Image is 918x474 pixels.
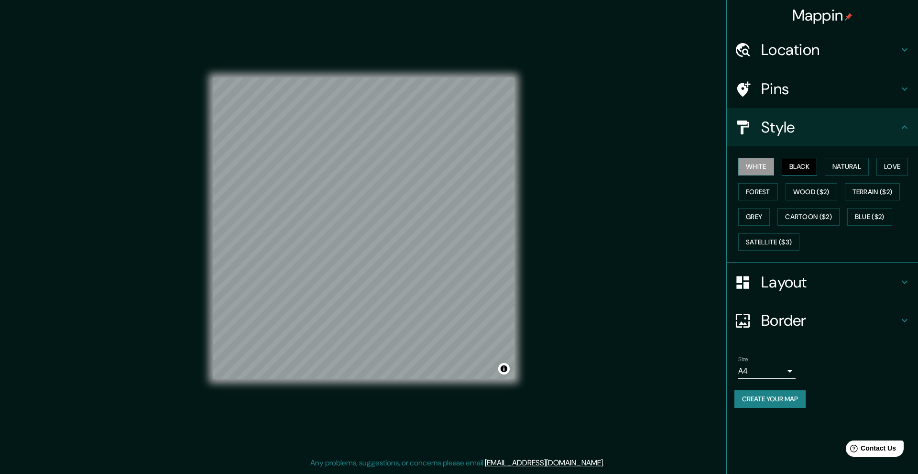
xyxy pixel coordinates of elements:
button: Blue ($2) [847,208,892,226]
button: Grey [738,208,770,226]
div: A4 [738,364,796,379]
button: Cartoon ($2) [777,208,840,226]
div: Pins [727,70,918,108]
button: Create your map [734,390,806,408]
div: Layout [727,263,918,301]
button: Black [782,158,818,176]
button: Wood ($2) [786,183,837,201]
button: Toggle attribution [498,363,510,375]
h4: Border [761,311,899,330]
button: White [738,158,774,176]
iframe: Help widget launcher [833,437,907,463]
label: Size [738,355,748,364]
h4: Style [761,118,899,137]
button: Natural [825,158,869,176]
div: . [604,457,606,469]
img: pin-icon.png [845,13,852,21]
button: Terrain ($2) [845,183,900,201]
h4: Location [761,40,899,59]
button: Love [876,158,908,176]
div: Location [727,31,918,69]
div: . [606,457,608,469]
canvas: Map [213,77,514,379]
h4: Mappin [792,6,853,25]
a: [EMAIL_ADDRESS][DOMAIN_NAME] [485,458,603,468]
p: Any problems, suggestions, or concerns please email . [310,457,604,469]
div: Border [727,301,918,340]
h4: Pins [761,79,899,99]
button: Satellite ($3) [738,233,799,251]
div: Style [727,108,918,146]
h4: Layout [761,273,899,292]
button: Forest [738,183,778,201]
